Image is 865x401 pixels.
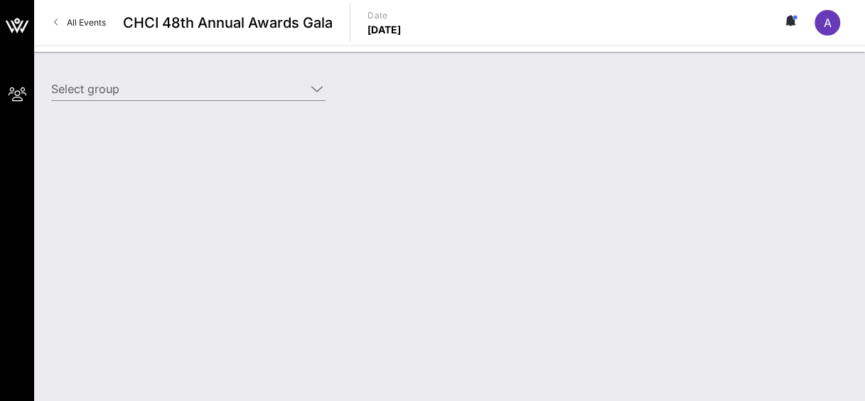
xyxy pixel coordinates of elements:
a: All Events [45,11,114,34]
p: Date [367,9,402,23]
p: [DATE] [367,23,402,37]
div: A [815,10,840,36]
span: CHCI 48th Annual Awards Gala [123,12,333,33]
span: A [824,16,832,30]
span: All Events [67,17,106,28]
